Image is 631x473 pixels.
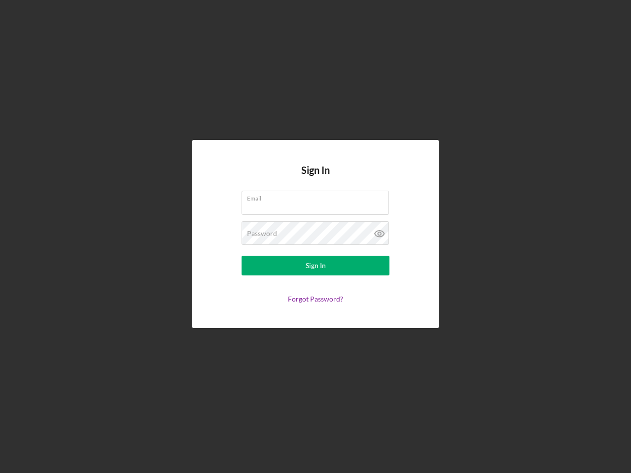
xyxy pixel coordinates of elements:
button: Sign In [242,256,389,275]
label: Email [247,191,389,202]
div: Sign In [306,256,326,275]
a: Forgot Password? [288,295,343,303]
label: Password [247,230,277,237]
h4: Sign In [301,165,330,191]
